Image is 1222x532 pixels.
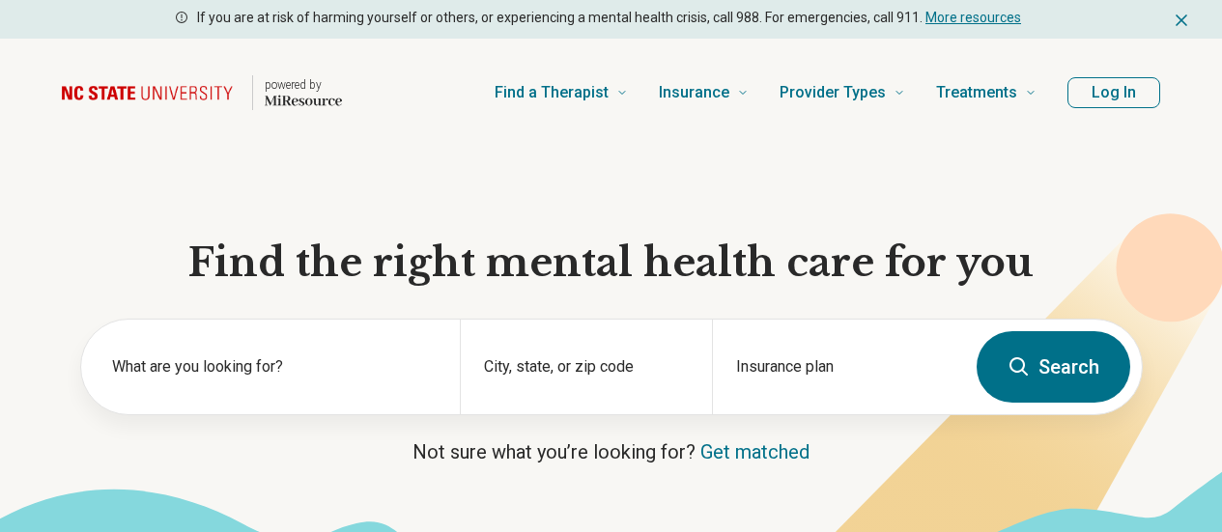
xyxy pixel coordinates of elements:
a: More resources [925,10,1021,25]
label: What are you looking for? [112,355,437,378]
span: Provider Types [780,79,886,106]
a: Insurance [659,54,749,131]
a: Get matched [700,440,810,463]
p: Not sure what you’re looking for? [80,438,1143,465]
button: Log In [1067,77,1160,108]
p: powered by [265,77,342,93]
a: Provider Types [780,54,905,131]
button: Search [977,331,1130,403]
span: Find a Therapist [495,79,609,106]
p: If you are at risk of harming yourself or others, or experiencing a mental health crisis, call 98... [197,8,1021,28]
button: Dismiss [1172,8,1191,31]
a: Find a Therapist [495,54,628,131]
span: Insurance [659,79,729,106]
a: Home page [62,62,342,124]
span: Treatments [936,79,1017,106]
h1: Find the right mental health care for you [80,238,1143,288]
a: Treatments [936,54,1037,131]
